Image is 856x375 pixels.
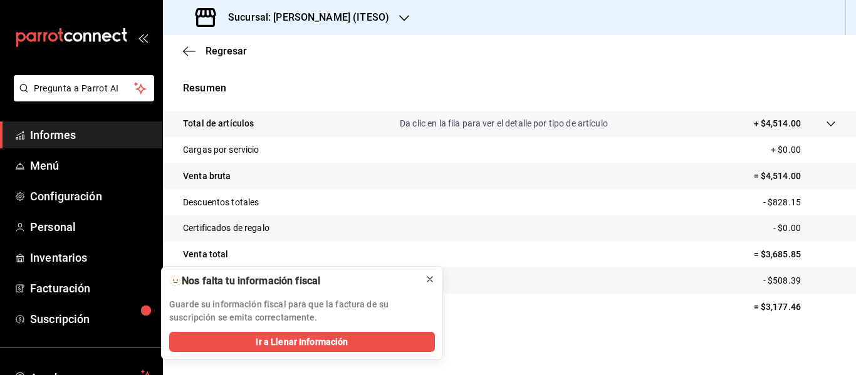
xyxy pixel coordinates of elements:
[183,249,228,259] font: Venta total
[183,118,254,128] font: Total de artículos
[34,83,119,93] font: Pregunta a Parrot AI
[169,275,320,287] font: 🫥Nos falta tu información fiscal
[754,249,801,259] font: = $3,685.85
[206,45,247,57] font: Regresar
[30,128,76,141] font: Informes
[256,337,348,347] font: Ir a Llenar Información
[183,223,269,233] font: Certificados de regalo
[30,190,102,203] font: Configuración
[773,223,801,233] font: - $0.00
[30,282,90,295] font: Facturación
[228,11,389,23] font: Sucursal: [PERSON_NAME] (ITESO)
[138,33,148,43] button: abrir_cajón_menú
[30,159,60,172] font: Menú
[183,82,226,94] font: Resumen
[183,197,259,207] font: Descuentos totales
[30,220,76,234] font: Personal
[763,197,801,207] font: - $828.15
[763,275,801,285] font: - $508.39
[754,302,801,312] font: = $3,177.46
[754,118,801,128] font: + $4,514.00
[9,91,154,104] a: Pregunta a Parrot AI
[183,145,259,155] font: Cargas por servicio
[183,171,231,181] font: Venta bruta
[400,118,608,128] font: Da clic en la fila para ver el detalle por tipo de artículo
[30,251,87,264] font: Inventarios
[169,299,389,322] font: Guarde su información fiscal para que la factura de su suscripción se emita correctamente.
[183,45,247,57] button: Regresar
[14,75,154,101] button: Pregunta a Parrot AI
[169,332,435,352] button: Ir a Llenar Información
[754,171,801,181] font: = $4,514.00
[771,145,801,155] font: + $0.00
[30,312,90,326] font: Suscripción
